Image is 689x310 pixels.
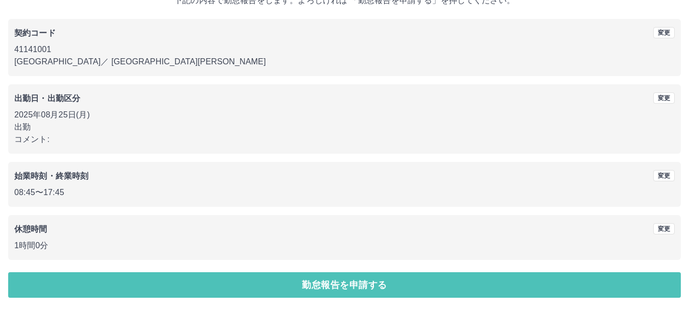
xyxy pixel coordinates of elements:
b: 出勤日・出勤区分 [14,94,80,103]
b: 契約コード [14,29,56,37]
button: 変更 [653,170,675,181]
p: 41141001 [14,43,675,56]
p: 1時間0分 [14,240,675,252]
button: 変更 [653,27,675,38]
p: 08:45 〜 17:45 [14,186,675,199]
b: 休憩時間 [14,225,47,233]
button: 変更 [653,92,675,104]
button: 変更 [653,223,675,234]
p: [GEOGRAPHIC_DATA] ／ [GEOGRAPHIC_DATA][PERSON_NAME] [14,56,675,68]
p: 2025年08月25日(月) [14,109,675,121]
p: 出勤 [14,121,675,133]
b: 始業時刻・終業時刻 [14,172,88,180]
p: コメント: [14,133,675,146]
button: 勤怠報告を申請する [8,272,681,298]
